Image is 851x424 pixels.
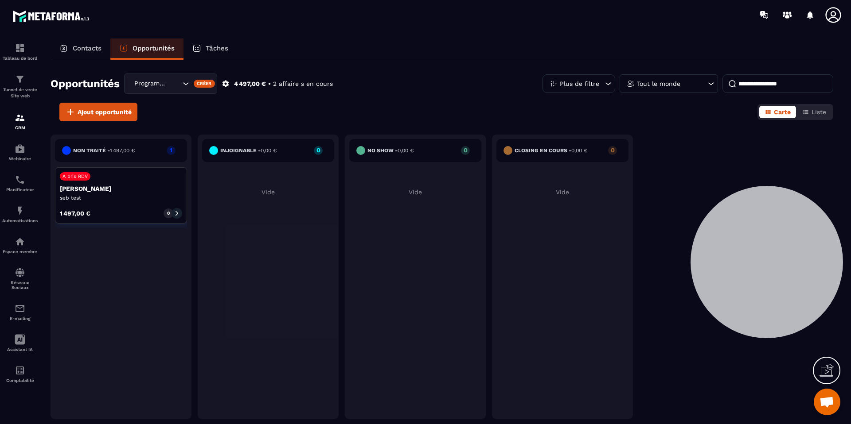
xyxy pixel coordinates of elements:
p: 1 497,00 € [60,210,90,216]
a: Contacts [51,39,110,60]
p: Assistant IA [2,347,38,352]
span: 0,00 € [571,147,587,154]
a: formationformationTunnel de vente Site web [2,67,38,106]
p: 0 [608,147,617,153]
a: emailemailE-mailing [2,297,38,328]
button: Carte [759,106,796,118]
p: Tâches [206,44,228,52]
p: Planificateur [2,187,38,192]
p: 0 [314,147,323,153]
span: Carte [774,108,791,116]
a: accountantaccountantComptabilité [2,358,38,389]
a: automationsautomationsWebinaire [2,137,38,168]
a: schedulerschedulerPlanificateur [2,168,38,199]
img: accountant [15,365,25,376]
p: Vide [202,189,334,196]
p: 4 497,00 € [234,80,266,88]
span: 0,00 € [398,147,414,154]
h6: Closing en cours - [515,147,587,154]
p: Vide [496,189,628,196]
input: Search for option [172,79,180,89]
img: automations [15,143,25,154]
img: automations [15,236,25,247]
p: 2 affaire s en cours [273,80,333,88]
a: Opportunités [110,39,183,60]
img: email [15,303,25,314]
p: Espace membre [2,249,38,254]
img: formation [15,112,25,123]
div: Search for option [124,73,217,94]
p: [PERSON_NAME] [60,185,182,192]
span: Liste [812,108,826,116]
h2: Opportunités [51,75,120,93]
a: formationformationTableau de bord [2,36,38,67]
h6: Non traité - [73,147,135,154]
p: 0 [461,147,470,153]
div: Créer [194,80,215,88]
img: automations [15,205,25,216]
div: Ouvrir le chat [814,389,840,415]
a: Assistant IA [2,328,38,358]
p: seb test [60,194,182,201]
p: Plus de filtre [560,81,599,87]
img: logo [12,8,92,24]
p: Réseaux Sociaux [2,280,38,290]
button: Liste [797,106,831,118]
p: Webinaire [2,156,38,161]
p: Opportunités [133,44,175,52]
span: Ajout opportunité [78,108,132,116]
span: Programme Ariane [132,79,172,89]
img: formation [15,74,25,85]
p: 0 [167,210,170,216]
p: Contacts [73,44,101,52]
p: • [268,80,271,88]
a: automationsautomationsEspace membre [2,230,38,261]
img: scheduler [15,174,25,185]
a: automationsautomationsAutomatisations [2,199,38,230]
p: Automatisations [2,218,38,223]
h6: No show - [367,147,414,154]
p: Tunnel de vente Site web [2,87,38,99]
img: social-network [15,267,25,278]
p: Tout le monde [637,81,680,87]
button: Ajout opportunité [59,103,137,121]
span: 0,00 € [261,147,277,154]
p: Comptabilité [2,378,38,383]
p: Vide [349,189,481,196]
p: Tableau de bord [2,56,38,61]
img: formation [15,43,25,54]
h6: injoignable - [220,147,277,154]
a: formationformationCRM [2,106,38,137]
p: E-mailing [2,316,38,321]
p: 1 [167,147,176,153]
p: A pris RDV [62,173,88,179]
span: 1 497,00 € [110,147,135,154]
p: CRM [2,125,38,130]
a: Tâches [183,39,237,60]
a: social-networksocial-networkRéseaux Sociaux [2,261,38,297]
